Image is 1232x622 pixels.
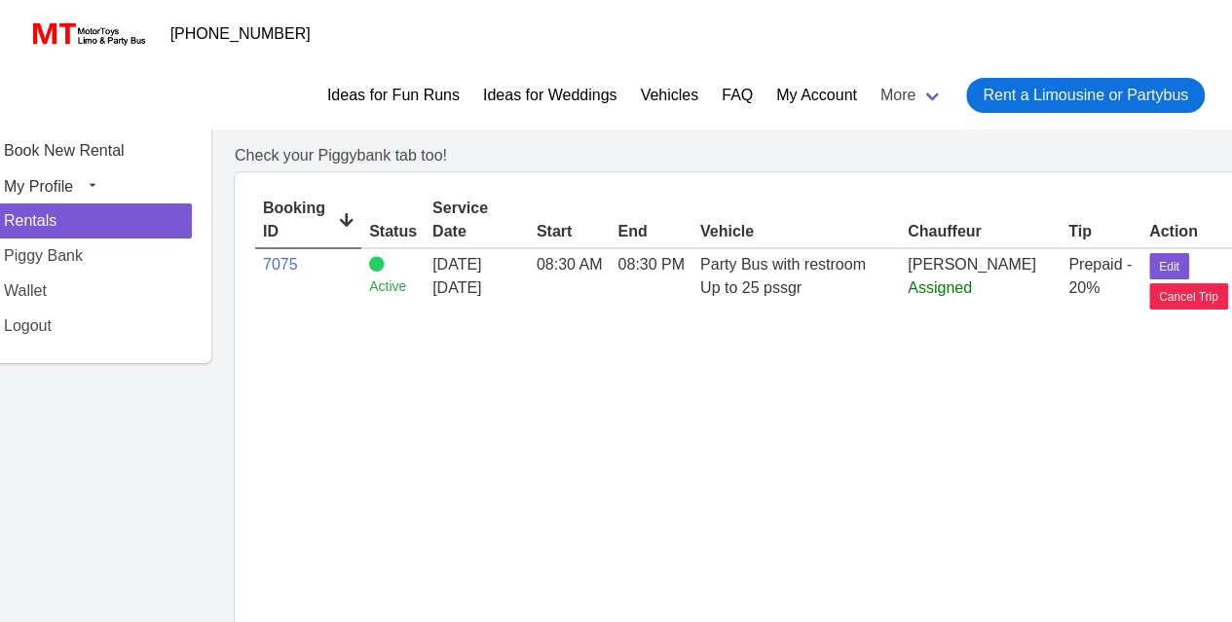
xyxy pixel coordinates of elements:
[1068,256,1132,296] span: Prepaid - 20%
[1149,256,1189,273] a: Edit
[1149,253,1189,279] button: Edit
[617,256,684,273] span: 08:30 PM
[4,177,73,194] span: My Profile
[537,220,603,243] div: Start
[700,256,866,273] span: Party Bus with restroom
[1149,283,1228,310] button: Cancel Trip
[159,15,322,54] a: [PHONE_NUMBER]
[640,84,698,107] a: Vehicles
[327,84,460,107] a: Ideas for Fun Runs
[432,197,521,243] div: Service Date
[617,220,684,243] div: End
[1159,258,1179,275] span: Edit
[722,84,753,107] a: FAQ
[908,279,972,296] span: Assigned
[263,197,354,243] div: Booking ID
[263,256,298,273] a: 7075
[1068,220,1134,243] div: Tip
[483,84,617,107] a: Ideas for Weddings
[908,220,1053,243] div: Chauffeur
[537,256,603,273] span: 08:30 AM
[369,220,417,243] div: Status
[700,279,802,296] span: Up to 25 pssgr
[432,256,481,273] span: [DATE]
[776,84,857,107] a: My Account
[908,256,1036,273] span: [PERSON_NAME]
[983,84,1188,107] span: Rent a Limousine or Partybus
[369,276,417,297] small: Active
[27,20,147,48] img: MotorToys Logo
[869,70,954,121] a: More
[1159,288,1218,306] span: Cancel Trip
[966,78,1205,113] a: Rent a Limousine or Partybus
[432,276,521,300] span: [DATE]
[700,220,892,243] div: Vehicle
